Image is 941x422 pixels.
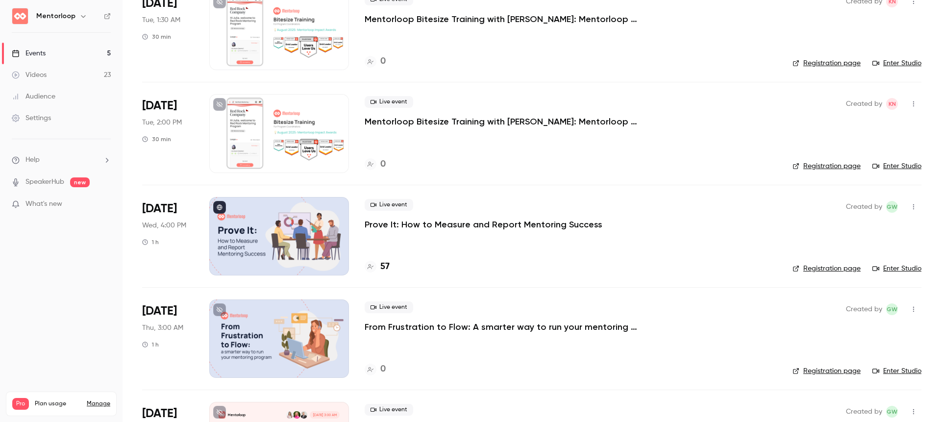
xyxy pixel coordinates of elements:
[365,116,659,127] a: Mentorloop Bitesize Training with [PERSON_NAME]: Mentorloop Impact Awards
[380,55,386,68] h4: 0
[887,303,897,315] span: GW
[99,200,111,209] iframe: Noticeable Trigger
[886,406,898,418] span: Grace Winstanley
[846,201,882,213] span: Created by
[365,321,659,333] a: From Frustration to Flow: A smarter way to run your mentoring program (APAC)
[142,98,177,114] span: [DATE]
[12,113,51,123] div: Settings
[365,13,659,25] a: Mentorloop Bitesize Training with [PERSON_NAME]: Mentorloop Impact Awards
[228,413,246,418] p: Mentorloop
[25,177,64,187] a: SpeakerHub
[142,15,180,25] span: Tue, 1:30 AM
[12,8,28,24] img: Mentorloop
[792,161,861,171] a: Registration page
[142,118,182,127] span: Tue, 2:00 PM
[12,155,111,165] li: help-dropdown-opener
[846,406,882,418] span: Created by
[380,363,386,376] h4: 0
[846,303,882,315] span: Created by
[142,221,186,230] span: Wed, 4:00 PM
[70,177,90,187] span: new
[142,201,177,217] span: [DATE]
[365,199,413,211] span: Live event
[365,158,386,171] a: 0
[365,55,386,68] a: 0
[87,400,110,408] a: Manage
[12,49,46,58] div: Events
[365,219,602,230] a: Prove It: How to Measure and Report Mentoring Success
[25,199,62,209] span: What's new
[365,363,386,376] a: 0
[142,341,159,348] div: 1 h
[365,301,413,313] span: Live event
[142,94,194,173] div: Aug 19 Tue, 2:00 PM (Europe/London)
[365,404,413,416] span: Live event
[886,303,898,315] span: Grace Winstanley
[365,260,390,273] a: 57
[380,158,386,171] h4: 0
[300,411,307,418] img: Michael Werle
[846,98,882,110] span: Created by
[889,98,896,110] span: KN
[142,299,194,378] div: Sep 4 Thu, 12:00 PM (Australia/Melbourne)
[380,260,390,273] h4: 57
[872,366,921,376] a: Enter Studio
[12,398,29,410] span: Pro
[142,323,183,333] span: Thu, 3:00 AM
[792,58,861,68] a: Registration page
[25,155,40,165] span: Help
[91,410,110,419] p: / 150
[142,197,194,275] div: Aug 21 Thu, 1:00 AM (Australia/Melbourne)
[872,161,921,171] a: Enter Studio
[142,406,177,422] span: [DATE]
[886,201,898,213] span: Grace Winstanley
[887,201,897,213] span: GW
[293,411,300,418] img: Lainie Tayler
[12,70,47,80] div: Videos
[792,264,861,273] a: Registration page
[36,11,75,21] h6: Mentorloop
[872,264,921,273] a: Enter Studio
[286,411,293,418] img: Heidi Holmes
[142,33,171,41] div: 30 min
[35,400,81,408] span: Plan usage
[12,92,55,101] div: Audience
[886,98,898,110] span: Kristin Nankervis
[12,410,31,419] p: Videos
[365,96,413,108] span: Live event
[792,366,861,376] a: Registration page
[872,58,921,68] a: Enter Studio
[142,238,159,246] div: 1 h
[91,411,97,417] span: 23
[310,411,339,418] span: [DATE] 3:00 AM
[142,303,177,319] span: [DATE]
[887,406,897,418] span: GW
[142,135,171,143] div: 30 min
